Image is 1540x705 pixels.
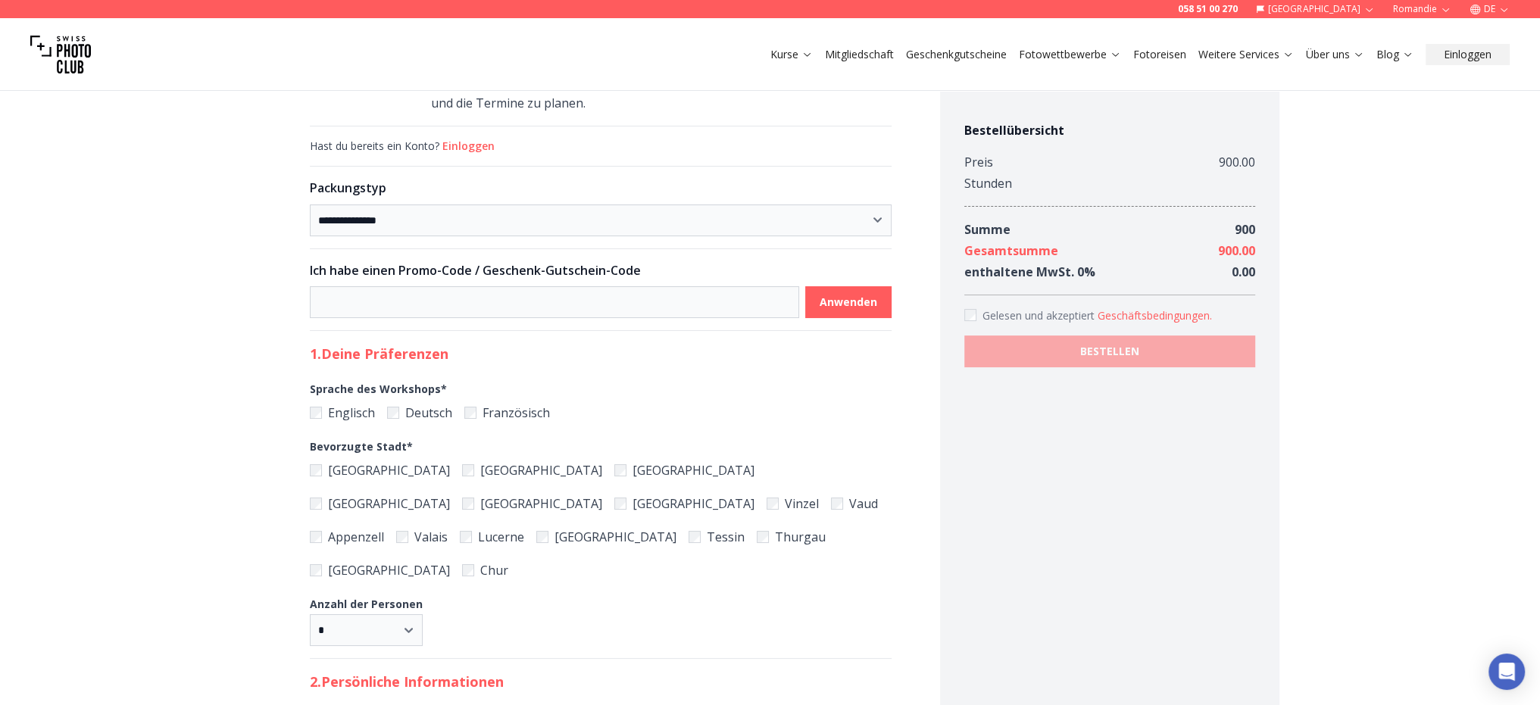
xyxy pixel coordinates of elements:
div: Preis [964,151,993,173]
input: [GEOGRAPHIC_DATA] [310,564,322,576]
label: Thurgau [757,526,826,547]
input: [GEOGRAPHIC_DATA] [310,498,322,510]
label: [GEOGRAPHIC_DATA] [536,526,676,547]
input: Vaud [831,498,843,510]
div: 900.00 [1219,151,1255,173]
input: [GEOGRAPHIC_DATA] [536,531,548,543]
h3: Packungstyp [310,179,892,197]
label: [GEOGRAPHIC_DATA] [462,460,602,481]
span: Gelesen und akzeptiert [982,308,1098,323]
label: Chur [462,560,508,581]
button: Weitere Services [1192,44,1300,65]
a: Fotoreisen [1133,47,1186,62]
a: 058 51 00 270 [1178,3,1238,15]
button: Accept termsGelesen und akzeptiert [1098,308,1212,323]
label: Englisch [310,402,375,423]
img: Swiss photo club [30,24,91,85]
select: Anzahl der Personen [310,614,423,646]
label: Vinzel [767,493,819,514]
label: [GEOGRAPHIC_DATA] [614,460,754,481]
label: [GEOGRAPHIC_DATA] [462,493,602,514]
a: Kurse [770,47,813,62]
input: Chur [462,564,474,576]
div: Hast du bereits ein Konto? [310,139,892,154]
input: Appenzell [310,531,322,543]
span: 900.00 [1218,242,1255,259]
b: Anzahl der Personen [310,597,423,611]
div: Summe [964,219,1011,240]
a: Fotowettbewerbe [1019,47,1121,62]
button: Einloggen [442,139,495,154]
input: Tessin [689,531,701,543]
input: Vinzel [767,498,779,510]
label: [GEOGRAPHIC_DATA] [310,460,450,481]
div: enthaltene MwSt. 0 % [964,261,1095,282]
button: Anwenden [805,286,892,318]
h2: 2. Persönliche Informationen [310,671,892,692]
a: Blog [1376,47,1413,62]
a: Geschenkgutscheine [906,47,1007,62]
button: Geschenkgutscheine [900,44,1013,65]
button: Über uns [1300,44,1370,65]
button: Einloggen [1426,44,1510,65]
label: Lucerne [460,526,524,547]
b: Bevorzugte Stadt * [310,439,413,454]
b: Anwenden [820,295,877,310]
h2: 1. Deine Präferenzen [310,343,892,364]
b: BESTELLEN [1080,344,1139,359]
span: 0.00 [1232,264,1255,280]
label: Deutsch [387,402,452,423]
h4: Bestellübersicht [964,121,1255,139]
label: [GEOGRAPHIC_DATA] [614,493,754,514]
input: Accept terms [964,309,976,321]
button: BESTELLEN [964,335,1255,367]
a: Weitere Services [1198,47,1294,62]
input: [GEOGRAPHIC_DATA] [462,498,474,510]
input: Deutsch [387,407,399,419]
input: [GEOGRAPHIC_DATA] [614,498,626,510]
label: Appenzell [310,526,384,547]
input: Französisch [464,407,476,419]
label: [GEOGRAPHIC_DATA] [310,560,450,581]
button: Blog [1370,44,1420,65]
span: 900 [1235,221,1255,238]
input: Thurgau [757,531,769,543]
h3: Ich habe einen Promo-Code / Geschenk-Gutschein-Code [310,261,892,279]
a: Mitgliedschaft [825,47,894,62]
label: [GEOGRAPHIC_DATA] [310,493,450,514]
input: [GEOGRAPHIC_DATA] [614,464,626,476]
a: Über uns [1306,47,1364,62]
button: Fotowettbewerbe [1013,44,1127,65]
div: Gesamtsumme [964,240,1058,261]
label: Vaud [831,493,878,514]
input: Valais [396,531,408,543]
input: [GEOGRAPHIC_DATA] [462,464,474,476]
input: Lucerne [460,531,472,543]
div: Open Intercom Messenger [1488,654,1525,690]
label: Französisch [464,402,550,423]
input: [GEOGRAPHIC_DATA] [310,464,322,476]
label: Valais [396,526,448,547]
input: Englisch [310,407,322,419]
button: Fotoreisen [1127,44,1192,65]
button: Mitgliedschaft [819,44,900,65]
div: Stunden [964,173,1012,194]
button: Kurse [764,44,819,65]
b: Sprache des Workshops * [310,382,447,396]
label: Tessin [689,526,745,547]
